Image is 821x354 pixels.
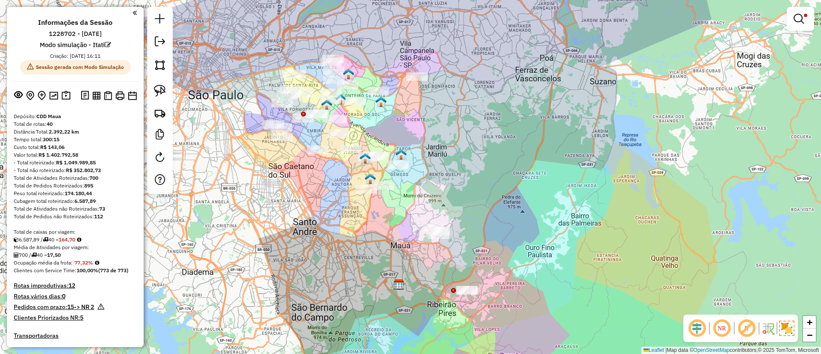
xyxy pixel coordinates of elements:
[14,253,19,258] i: Total de Atividades
[47,121,53,127] strong: 40
[98,267,128,274] strong: (773 de 773)
[456,286,478,295] div: Atividade não roteirizada - 51.731.513 JESSICA M
[306,110,328,118] div: Atividade não roteirizada - KNIGHTS PUB
[94,213,103,220] strong: 112
[779,321,794,336] img: Exibir/Ocultar setores
[14,332,137,339] h4: Transportadoras
[803,316,816,329] a: Zoom in
[77,267,98,274] strong: 100,00%
[24,89,36,102] button: Centralizar mapa no depósito ou ponto de apoio
[736,318,757,339] span: Exibir rótulo
[321,99,332,110] img: 608 UDC Full Vila Formosa
[40,144,65,150] strong: R$ 143,06
[151,126,168,145] a: Criar modelo
[133,8,137,18] a: Clique aqui para minimizar o painel
[14,205,137,213] div: Total de Atividades não Roteirizadas:
[14,174,137,182] div: Total de Atividades Roteirizadas:
[74,198,96,204] strong: 6.587,89
[14,167,137,174] div: - Total não roteirizado:
[14,143,137,151] div: Custo total:
[79,89,91,102] button: Logs desbloquear sessão
[694,347,730,353] a: OpenStreetMap
[66,167,101,173] strong: R$ 352.802,73
[14,136,137,143] div: Tempo total:
[49,30,102,38] h6: 1228702 - [DATE]
[12,89,24,102] button: Exibir sessão original
[126,89,139,102] button: Disponibilidade de veículos
[644,347,664,353] a: Leaflet
[807,330,812,340] span: −
[114,89,126,102] button: Imprimir Rotas
[14,259,73,266] span: Ocupação média da frota:
[74,259,93,266] strong: 77,32%
[91,89,102,101] button: Visualizar relatório de Roteirização
[65,190,92,196] strong: 174.180,44
[14,314,137,321] h4: Clientes Priorizados NR:
[14,237,19,242] i: Cubagem total roteirizado
[38,18,112,27] h4: Informações da Sessão
[393,279,405,290] img: CDD Maua
[84,182,93,189] strong: 895
[56,159,96,166] strong: R$ 1.049.989,85
[14,251,137,259] div: 700 / 40 =
[20,60,131,74] span: Sessão gerada com Modo Simulação
[154,107,166,119] img: Criar rota
[761,321,775,335] img: Fluxo de ruas
[151,149,168,168] a: Reroteirizar Sessão
[89,175,98,181] strong: 700
[67,303,74,311] strong: 15
[14,113,137,120] div: Depósito:
[343,68,354,80] img: 617 UDC Light WCL Vila Matilde
[14,197,137,205] div: Cubagem total roteirizado:
[105,42,111,48] em: Alterar nome da sessão
[99,205,105,212] strong: 73
[641,347,821,354] div: Map data © contributors,© 2025 TomTom, Microsoft
[97,303,104,314] em: Há pedidos NR próximo a expirar
[14,228,137,236] div: Total de caixas por viagem:
[60,89,72,102] button: Painel de Sugestão
[151,33,168,52] a: Exportar sessão
[102,89,114,102] button: Visualizar Romaneio
[40,41,111,49] h6: Modo simulação - Itati
[47,52,104,60] div: Criação: [DATE] 16:11
[804,14,807,17] span: Filtro Ativo
[14,159,137,167] div: - Total roteirizado:
[151,104,169,122] a: Criar rota
[47,89,60,101] button: Otimizar todas as rotas
[790,10,811,27] a: Exibir filtros
[154,85,166,97] img: Selecionar atividades - laço
[49,128,79,135] strong: 2.392,22 km
[47,252,61,258] strong: 17,50
[14,293,137,300] h4: Rotas vários dias:
[320,95,341,104] div: Atividade não roteirizada - NEIVONIR PARISOTTO
[43,136,59,143] strong: 300:15
[38,152,78,158] strong: R$ 1.402.792,58
[14,244,137,251] div: Média de Atividades por viagem:
[74,303,94,311] strong: -> NR 2
[712,318,732,339] span: Ocultar NR
[14,120,137,128] div: Total de rotas:
[365,173,376,184] img: 616 UDC Light WCL São Mateus
[396,149,407,160] img: 613 UDC Light WCL São Mateus ll
[36,89,47,102] button: Adicionar Atividades
[59,236,75,243] strong: 164,70
[62,292,65,300] strong: 0
[687,318,707,339] span: Ocultar deslocamento
[375,96,387,107] img: 611 UDC Light WCL Cidade Líder
[335,94,346,105] img: 615 UDC Light WCL Jardim Brasília
[14,182,137,190] div: Total de Pedidos Roteirizados:
[14,267,77,274] span: Clientes com Service Time:
[14,190,137,197] div: Peso total roteirizado:
[77,237,81,242] i: Meta Caixas/viagem: 171,40 Diferença: -6,70
[14,236,137,244] div: 6.587,89 / 40 =
[95,260,99,265] em: Média calculada utilizando a maior ocupação (%Peso ou %Cubagem) de cada rota da sessão. Rotas cro...
[43,237,48,242] i: Total de rotas
[151,10,168,30] a: Nova sessão e pesquisa
[665,347,667,353] span: |
[14,282,137,289] h4: Rotas improdutivas:
[14,303,94,311] h4: Pedidos com prazo:
[360,153,371,164] img: 612 UDC Light WCL Jardim Tietê
[36,113,61,119] strong: CDD Maua
[14,213,137,220] div: Total de Pedidos não Roteirizados:
[14,151,137,159] div: Valor total:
